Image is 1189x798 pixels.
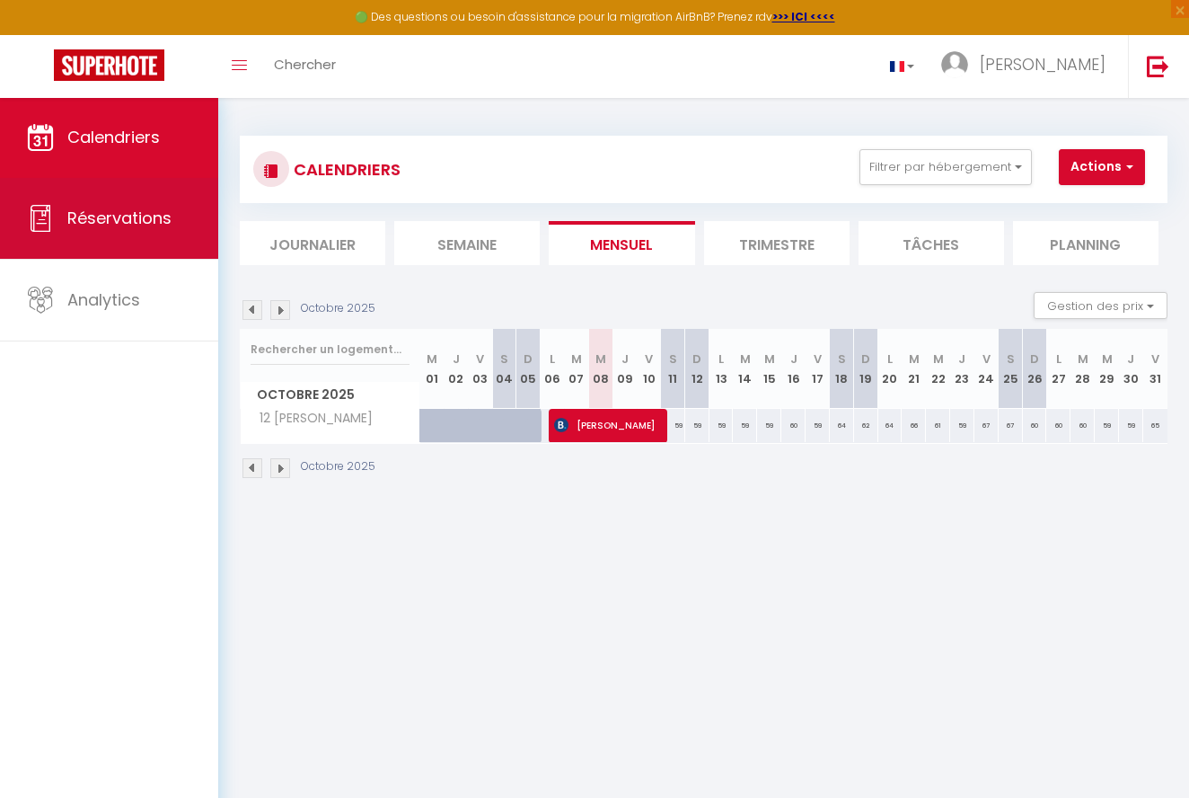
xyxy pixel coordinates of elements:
img: ... [941,51,968,78]
a: >>> ICI <<<< [772,9,835,24]
abbr: L [1056,350,1061,368]
div: 59 [757,409,781,442]
th: 11 [661,329,685,409]
div: 67 [974,409,999,442]
div: 59 [950,409,974,442]
abbr: J [958,350,965,368]
li: Semaine [394,221,540,265]
th: 25 [999,329,1023,409]
p: Octobre 2025 [301,300,375,317]
abbr: S [838,350,846,368]
div: 59 [685,409,709,442]
div: 66 [902,409,926,442]
h3: CALENDRIERS [289,149,401,190]
img: Super Booking [54,49,164,81]
abbr: J [790,350,797,368]
th: 19 [854,329,878,409]
div: 61 [926,409,950,442]
li: Trimestre [704,221,850,265]
th: 17 [806,329,830,409]
div: 67 [999,409,1023,442]
th: 01 [420,329,445,409]
abbr: M [933,350,944,368]
div: 59 [1119,409,1143,442]
th: 30 [1119,329,1143,409]
th: 10 [637,329,661,409]
button: Gestion des prix [1034,292,1167,319]
th: 27 [1046,329,1070,409]
a: Chercher [260,35,349,98]
div: 59 [1095,409,1119,442]
input: Rechercher un logement... [251,333,410,366]
th: 12 [685,329,709,409]
abbr: V [1151,350,1159,368]
div: 59 [806,409,830,442]
abbr: M [427,350,437,368]
li: Tâches [859,221,1004,265]
span: [PERSON_NAME] [980,53,1105,75]
th: 28 [1070,329,1095,409]
abbr: S [1007,350,1015,368]
th: 16 [781,329,806,409]
a: ... [PERSON_NAME] [928,35,1128,98]
th: 08 [588,329,612,409]
th: 14 [733,329,757,409]
abbr: S [500,350,508,368]
div: 60 [1023,409,1047,442]
button: Filtrer par hébergement [859,149,1032,185]
div: 62 [854,409,878,442]
li: Journalier [240,221,385,265]
th: 26 [1023,329,1047,409]
abbr: V [645,350,653,368]
abbr: M [1102,350,1113,368]
div: 60 [1070,409,1095,442]
span: Octobre 2025 [241,382,419,408]
abbr: L [887,350,893,368]
abbr: M [764,350,775,368]
abbr: V [982,350,991,368]
div: 59 [733,409,757,442]
span: [PERSON_NAME] [554,408,659,442]
abbr: L [550,350,555,368]
abbr: M [909,350,920,368]
th: 09 [612,329,637,409]
th: 15 [757,329,781,409]
th: 13 [709,329,734,409]
span: Analytics [67,288,140,311]
th: 05 [516,329,541,409]
th: 06 [541,329,565,409]
p: Octobre 2025 [301,458,375,475]
div: 59 [709,409,734,442]
span: Réservations [67,207,172,229]
span: 12 [PERSON_NAME] [243,409,377,429]
div: 60 [1046,409,1070,442]
abbr: D [861,350,870,368]
th: 03 [468,329,492,409]
button: Actions [1059,149,1145,185]
th: 18 [830,329,854,409]
abbr: L [718,350,724,368]
img: logout [1147,55,1169,77]
th: 20 [878,329,903,409]
abbr: J [453,350,460,368]
abbr: D [692,350,701,368]
abbr: M [1078,350,1088,368]
abbr: M [571,350,582,368]
th: 07 [565,329,589,409]
div: 60 [781,409,806,442]
th: 29 [1095,329,1119,409]
th: 22 [926,329,950,409]
abbr: V [814,350,822,368]
li: Mensuel [549,221,694,265]
div: 65 [1143,409,1167,442]
th: 24 [974,329,999,409]
abbr: J [621,350,629,368]
abbr: D [524,350,533,368]
span: Chercher [274,55,336,74]
abbr: M [595,350,606,368]
li: Planning [1013,221,1158,265]
abbr: V [476,350,484,368]
th: 31 [1143,329,1167,409]
div: 64 [830,409,854,442]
